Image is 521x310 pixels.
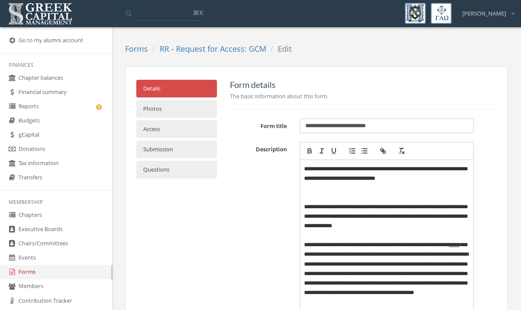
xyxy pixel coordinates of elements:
span: ⌘K [193,8,203,17]
li: Edit [266,44,292,55]
p: The basic information about this form. [230,91,497,101]
div: [PERSON_NAME] [457,3,515,18]
label: Description [223,142,293,153]
a: Access [136,120,217,138]
label: Form title [223,119,293,130]
a: RR - Request for Access: GCM [160,44,266,54]
a: Details [136,80,217,97]
a: Submission [136,141,217,158]
h5: Form details [230,80,497,89]
span: [PERSON_NAME] [462,9,506,18]
a: Forms [125,44,148,54]
a: Questions [136,161,217,178]
a: Photos [136,100,217,118]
